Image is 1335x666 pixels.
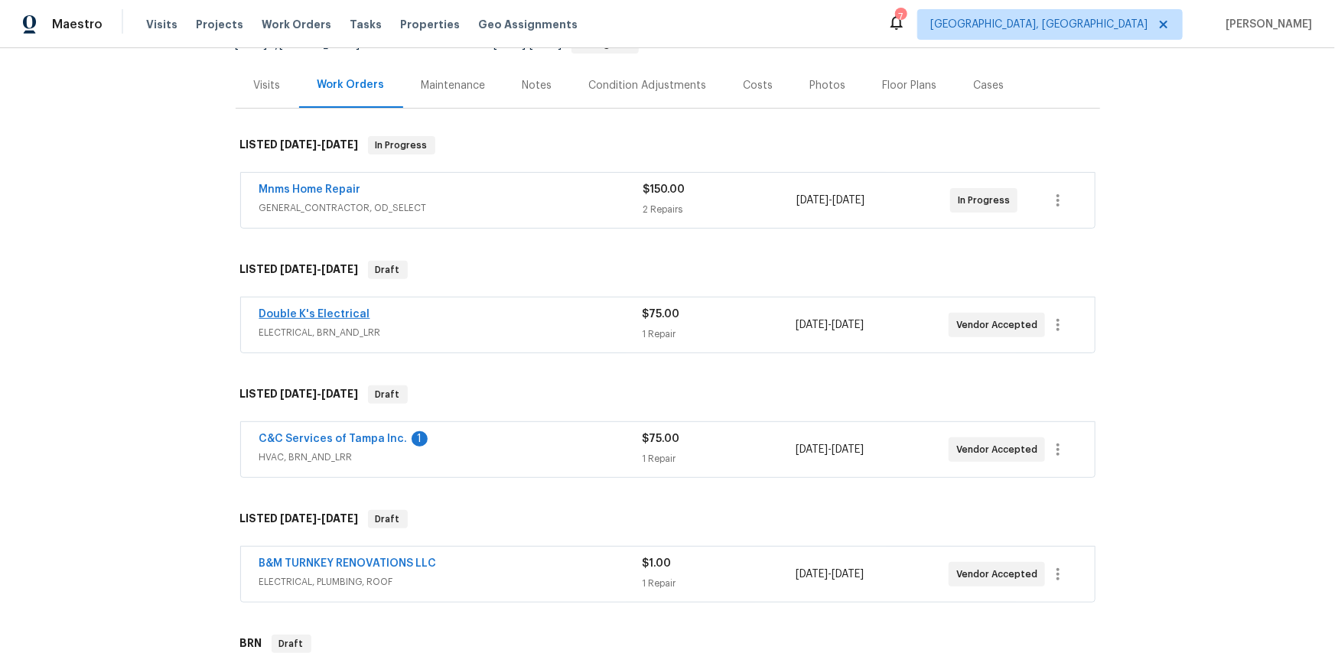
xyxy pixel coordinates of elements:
[422,78,486,93] div: Maintenance
[796,444,828,455] span: [DATE]
[273,636,310,651] span: Draft
[317,77,385,93] div: Work Orders
[530,39,562,50] span: [DATE]
[643,558,672,569] span: $1.00
[744,78,773,93] div: Costs
[958,193,1016,208] span: In Progress
[810,78,846,93] div: Photos
[643,202,797,217] div: 2 Repairs
[196,17,243,32] span: Projects
[930,17,1148,32] span: [GEOGRAPHIC_DATA], [GEOGRAPHIC_DATA]
[1219,17,1312,32] span: [PERSON_NAME]
[643,434,680,444] span: $75.00
[832,320,864,330] span: [DATE]
[322,139,359,150] span: [DATE]
[262,17,331,32] span: Work Orders
[259,200,643,216] span: GENERAL_CONTRACTOR, OD_SELECT
[461,39,639,50] span: Listed
[643,184,685,195] span: $150.00
[883,78,937,93] div: Floor Plans
[796,317,864,333] span: -
[240,510,359,528] h6: LISTED
[322,388,359,399] span: [DATE]
[589,78,707,93] div: Condition Adjustments
[146,17,177,32] span: Visits
[259,309,370,320] a: Double K's Electrical
[240,136,359,154] h6: LISTED
[643,327,796,342] div: 1 Repair
[259,434,408,444] a: C&C Services of Tampa Inc.
[832,195,864,206] span: [DATE]
[832,569,864,580] span: [DATE]
[643,309,680,320] span: $75.00
[350,19,382,30] span: Tasks
[281,388,317,399] span: [DATE]
[281,139,317,150] span: [DATE]
[796,195,829,206] span: [DATE]
[796,320,828,330] span: [DATE]
[956,567,1044,582] span: Vendor Accepted
[281,513,359,524] span: -
[259,558,437,569] a: B&M TURNKEY RENOVATIONS LLC
[796,569,828,580] span: [DATE]
[370,512,406,527] span: Draft
[796,193,864,208] span: -
[643,451,796,466] div: 1 Repair
[956,317,1044,333] span: Vendor Accepted
[523,78,552,93] div: Notes
[240,261,359,279] h6: LISTED
[895,9,906,24] div: 7
[236,39,268,50] span: [DATE]
[236,245,1100,294] div: LISTED [DATE]-[DATE]Draft
[236,121,1100,170] div: LISTED [DATE]-[DATE]In Progress
[281,264,317,275] span: [DATE]
[259,574,643,590] span: ELECTRICAL, PLUMBING, ROOF
[322,513,359,524] span: [DATE]
[259,325,643,340] span: ELECTRICAL, BRN_AND_LRR
[281,513,317,524] span: [DATE]
[494,39,562,50] span: -
[478,17,578,32] span: Geo Assignments
[643,576,796,591] div: 1 Repair
[956,442,1044,457] span: Vendor Accepted
[370,262,406,278] span: Draft
[370,387,406,402] span: Draft
[832,444,864,455] span: [DATE]
[240,385,359,404] h6: LISTED
[259,450,643,465] span: HVAC, BRN_AND_LRR
[281,139,359,150] span: -
[281,264,359,275] span: -
[974,78,1005,93] div: Cases
[52,17,103,32] span: Maestro
[236,370,1100,419] div: LISTED [DATE]-[DATE]Draft
[494,39,526,50] span: [DATE]
[412,431,428,447] div: 1
[236,495,1100,544] div: LISTED [DATE]-[DATE]Draft
[796,567,864,582] span: -
[281,388,359,399] span: -
[259,184,361,195] a: Mnms Home Repair
[400,17,460,32] span: Properties
[322,264,359,275] span: [DATE]
[796,442,864,457] span: -
[240,635,262,653] h6: BRN
[370,138,434,153] span: In Progress
[254,78,281,93] div: Visits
